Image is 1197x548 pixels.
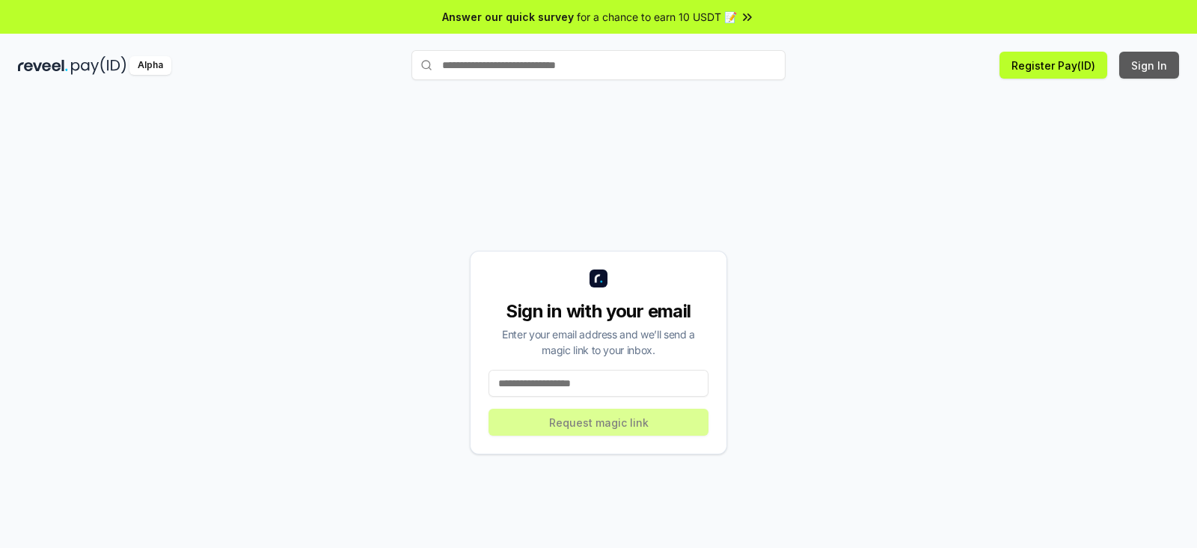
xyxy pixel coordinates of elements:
[18,56,68,75] img: reveel_dark
[590,270,607,287] img: logo_small
[489,299,708,323] div: Sign in with your email
[442,9,574,25] span: Answer our quick survey
[577,9,737,25] span: for a chance to earn 10 USDT 📝
[129,56,171,75] div: Alpha
[999,52,1107,79] button: Register Pay(ID)
[1119,52,1179,79] button: Sign In
[71,56,126,75] img: pay_id
[489,326,708,358] div: Enter your email address and we’ll send a magic link to your inbox.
